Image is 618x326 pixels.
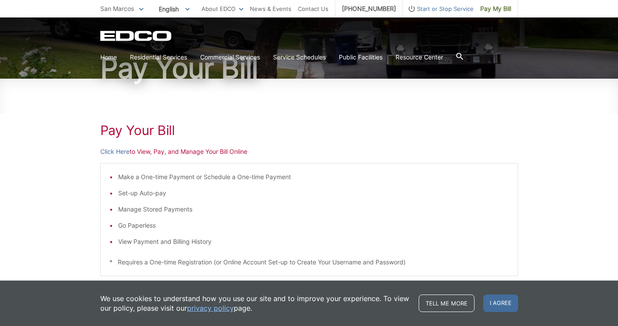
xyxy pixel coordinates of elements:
[152,2,196,16] span: English
[298,4,328,14] a: Contact Us
[118,205,509,214] li: Manage Stored Payments
[100,54,518,82] h1: Pay Your Bill
[200,52,260,62] a: Commercial Services
[100,122,518,138] h1: Pay Your Bill
[187,303,234,313] a: privacy policy
[100,147,518,156] p: to View, Pay, and Manage Your Bill Online
[100,5,134,12] span: San Marcos
[118,221,509,230] li: Go Paperless
[419,295,475,312] a: Tell me more
[339,52,382,62] a: Public Facilities
[483,295,518,312] span: I agree
[130,52,187,62] a: Residential Services
[273,52,326,62] a: Service Schedules
[100,294,410,313] p: We use cookies to understand how you use our site and to improve your experience. To view our pol...
[201,4,243,14] a: About EDCO
[100,52,117,62] a: Home
[118,172,509,182] li: Make a One-time Payment or Schedule a One-time Payment
[480,4,511,14] span: Pay My Bill
[118,237,509,246] li: View Payment and Billing History
[100,147,130,156] a: Click Here
[118,188,509,198] li: Set-up Auto-pay
[396,52,443,62] a: Resource Center
[100,31,173,41] a: EDCD logo. Return to the homepage.
[250,4,291,14] a: News & Events
[109,257,509,267] p: * Requires a One-time Registration (or Online Account Set-up to Create Your Username and Password)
